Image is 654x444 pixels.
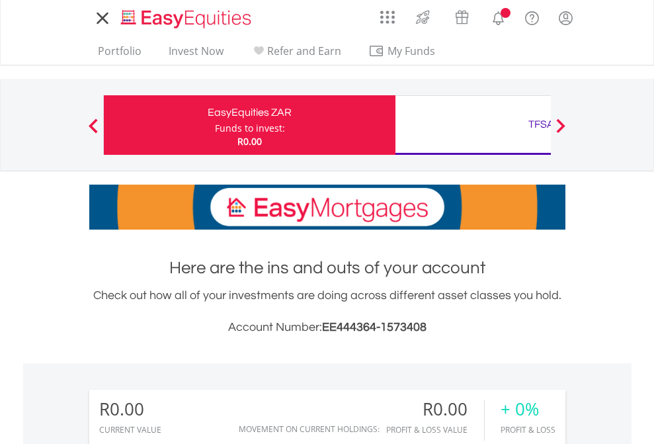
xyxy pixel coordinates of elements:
div: Profit & Loss [501,425,555,434]
div: + 0% [501,400,555,419]
div: R0.00 [386,400,484,419]
img: vouchers-v2.svg [451,7,473,28]
h1: Here are the ins and outs of your account [89,256,565,280]
div: EasyEquities ZAR [112,103,388,122]
img: thrive-v2.svg [412,7,434,28]
img: EasyEquities_Logo.png [118,8,257,30]
a: Notifications [481,3,515,30]
a: FAQ's and Support [515,3,549,30]
a: Refer and Earn [245,44,347,65]
span: R0.00 [237,135,262,148]
div: Profit & Loss Value [386,425,484,434]
div: Check out how all of your investments are doing across different asset classes you hold. [89,287,565,337]
button: Next [548,125,574,138]
span: My Funds [368,42,455,60]
a: Invest Now [163,44,229,65]
img: EasyMortage Promotion Banner [89,185,565,230]
span: EE444364-1573408 [322,321,427,333]
span: Refer and Earn [267,44,341,58]
a: Vouchers [442,3,481,28]
div: CURRENT VALUE [99,425,161,434]
a: My Profile [549,3,583,32]
div: Movement on Current Holdings: [239,425,380,433]
img: grid-menu-icon.svg [380,10,395,24]
a: Home page [116,3,257,30]
div: R0.00 [99,400,161,419]
button: Previous [80,125,106,138]
a: AppsGrid [372,3,403,24]
div: Funds to invest: [215,122,285,135]
a: Portfolio [93,44,147,65]
h3: Account Number: [89,318,565,337]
